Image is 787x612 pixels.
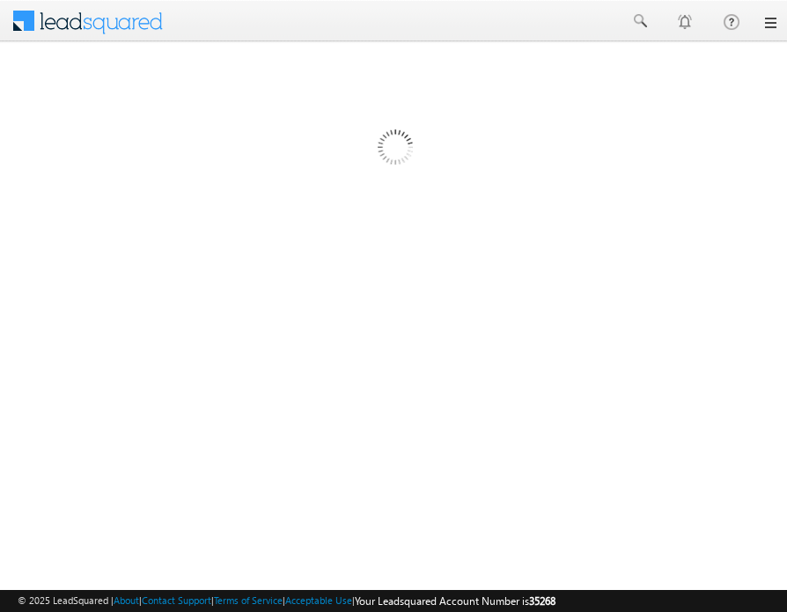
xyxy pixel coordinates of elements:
span: © 2025 LeadSquared | | | | | [18,593,555,609]
a: Terms of Service [214,594,283,606]
span: Your Leadsquared Account Number is [355,594,555,608]
span: 35268 [529,594,555,608]
a: About [114,594,139,606]
a: Contact Support [142,594,211,606]
a: Acceptable Use [285,594,352,606]
img: Loading... [303,59,485,241]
